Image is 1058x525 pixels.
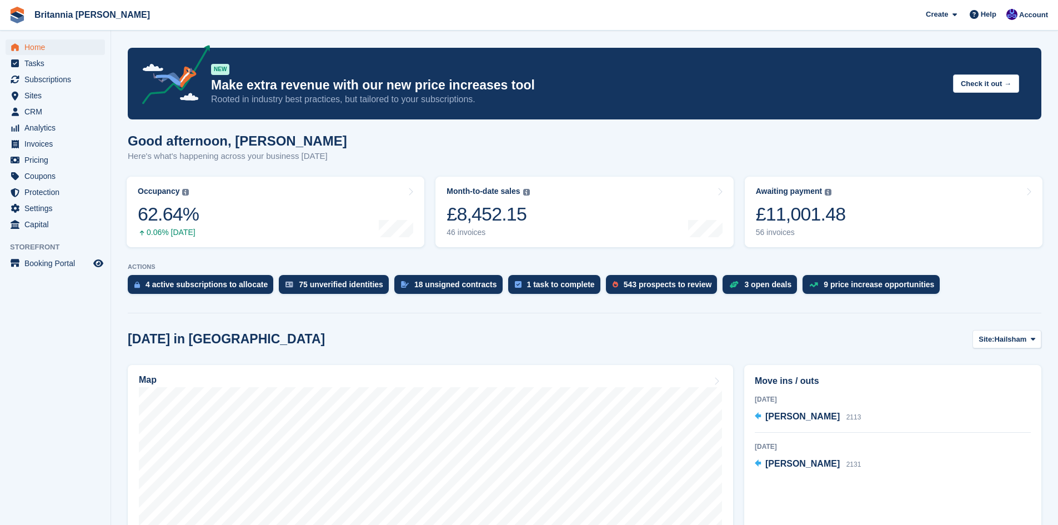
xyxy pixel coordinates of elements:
span: Protection [24,184,91,200]
div: 3 open deals [744,280,791,289]
a: menu [6,201,105,216]
a: menu [6,168,105,184]
span: Capital [24,217,91,232]
span: Tasks [24,56,91,71]
a: Occupancy 62.64% 0.06% [DATE] [127,177,424,247]
img: stora-icon-8386f47178a22dfd0bd8f6a31ec36ba5ce8667c1dd55bd0f319d3a0aa187defe.svg [9,7,26,23]
h2: Move ins / outs [755,374,1031,388]
a: 9 price increase opportunities [803,275,945,299]
div: 4 active subscriptions to allocate [146,280,268,289]
div: Occupancy [138,187,179,196]
button: Check it out → [953,74,1019,93]
span: Booking Portal [24,256,91,271]
span: Account [1019,9,1048,21]
img: icon-info-grey-7440780725fd019a000dd9b08b2336e03edf1995a4989e88bcd33f0948082b44.svg [182,189,189,196]
a: Britannia [PERSON_NAME] [30,6,154,24]
a: menu [6,256,105,271]
p: Make extra revenue with our new price increases tool [211,77,944,93]
div: 0.06% [DATE] [138,228,199,237]
span: Storefront [10,242,111,253]
a: [PERSON_NAME] 2113 [755,410,861,424]
span: Analytics [24,120,91,136]
span: Hailsham [994,334,1026,345]
a: 4 active subscriptions to allocate [128,275,279,299]
a: menu [6,104,105,119]
a: 75 unverified identities [279,275,394,299]
button: Site: Hailsham [972,330,1041,348]
span: [PERSON_NAME] [765,412,840,421]
h2: [DATE] in [GEOGRAPHIC_DATA] [128,332,325,347]
span: Settings [24,201,91,216]
span: Create [926,9,948,20]
img: task-75834270c22a3079a89374b754ae025e5fb1db73e45f91037f5363f120a921f8.svg [515,281,522,288]
span: Invoices [24,136,91,152]
a: menu [6,184,105,200]
p: Rooted in industry best practices, but tailored to your subscriptions. [211,93,944,106]
a: Preview store [92,257,105,270]
a: Month-to-date sales £8,452.15 46 invoices [435,177,733,247]
div: NEW [211,64,229,75]
div: 62.64% [138,203,199,226]
p: ACTIONS [128,263,1041,271]
a: 18 unsigned contracts [394,275,508,299]
div: 18 unsigned contracts [414,280,497,289]
a: menu [6,136,105,152]
img: prospect-51fa495bee0391a8d652442698ab0144808aea92771e9ea1ae160a38d050c398.svg [613,281,618,288]
span: 2131 [846,461,861,468]
h2: Map [139,375,157,385]
span: 2113 [846,413,861,421]
div: [DATE] [755,394,1031,404]
div: £11,001.48 [756,203,846,226]
img: price_increase_opportunities-93ffe204e8149a01c8c9dc8f82e8f89637d9d84a8eef4429ea346261dce0b2c0.svg [809,282,818,287]
a: Awaiting payment £11,001.48 56 invoices [745,177,1042,247]
a: menu [6,88,105,103]
a: menu [6,56,105,71]
div: Awaiting payment [756,187,823,196]
a: 1 task to complete [508,275,606,299]
span: [PERSON_NAME] [765,459,840,468]
img: price-adjustments-announcement-icon-8257ccfd72463d97f412b2fc003d46551f7dbcb40ab6d574587a9cd5c0d94... [133,45,210,108]
div: 46 invoices [447,228,529,237]
div: 1 task to complete [527,280,595,289]
h1: Good afternoon, [PERSON_NAME] [128,133,347,148]
div: Month-to-date sales [447,187,520,196]
a: menu [6,152,105,168]
img: Simon Clark [1006,9,1017,20]
span: Home [24,39,91,55]
img: icon-info-grey-7440780725fd019a000dd9b08b2336e03edf1995a4989e88bcd33f0948082b44.svg [523,189,530,196]
a: [PERSON_NAME] 2131 [755,457,861,472]
span: Coupons [24,168,91,184]
a: 3 open deals [723,275,803,299]
div: 56 invoices [756,228,846,237]
div: 9 price increase opportunities [824,280,934,289]
span: Subscriptions [24,72,91,87]
span: Sites [24,88,91,103]
p: Here's what's happening across your business [DATE] [128,150,347,163]
span: Help [981,9,996,20]
a: menu [6,39,105,55]
div: 75 unverified identities [299,280,383,289]
img: deal-1b604bf984904fb50ccaf53a9ad4b4a5d6e5aea283cecdc64d6e3604feb123c2.svg [729,281,739,288]
img: contract_signature_icon-13c848040528278c33f63329250d36e43548de30e8caae1d1a13099fd9432cc5.svg [401,281,409,288]
img: verify_identity-adf6edd0f0f0b5bbfe63781bf79b02c33cf7c696d77639b501bdc392416b5a36.svg [285,281,293,288]
a: menu [6,72,105,87]
a: 543 prospects to review [606,275,723,299]
img: icon-info-grey-7440780725fd019a000dd9b08b2336e03edf1995a4989e88bcd33f0948082b44.svg [825,189,831,196]
a: menu [6,217,105,232]
img: active_subscription_to_allocate_icon-d502201f5373d7db506a760aba3b589e785aa758c864c3986d89f69b8ff3... [134,281,140,288]
span: CRM [24,104,91,119]
div: £8,452.15 [447,203,529,226]
div: [DATE] [755,442,1031,452]
span: Pricing [24,152,91,168]
span: Site: [979,334,994,345]
div: 543 prospects to review [624,280,712,289]
a: menu [6,120,105,136]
